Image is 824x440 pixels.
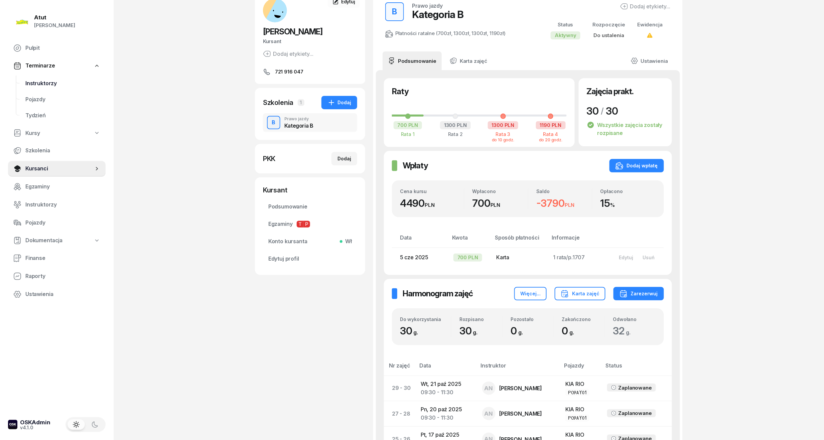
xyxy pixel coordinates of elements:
a: Tydzień [20,108,106,124]
div: Edytuj [619,255,634,260]
span: Tydzień [25,111,100,120]
div: Płatności ratalne (700zł, 1300zł, 1300zł, 1190zł) [385,29,506,38]
div: Do wykorzystania [400,316,451,322]
span: AN [485,386,493,391]
div: Prawo jazdy [412,3,443,8]
span: Kursanci [25,164,94,173]
h2: Wpłaty [403,160,428,171]
div: OSKAdmin [20,420,50,425]
button: Dodaj etykiety... [620,2,671,10]
span: Finanse [25,254,100,263]
div: do 20 godz. [535,137,567,142]
div: Kursant [263,185,357,195]
span: 5 cze 2025 [400,254,428,261]
small: % [610,202,615,208]
div: Odwołano [613,316,656,322]
div: 09:30 - 11:30 [421,388,471,397]
div: Dodaj [327,99,351,107]
div: Wszystkie zajęcia zostały rozpisane [587,117,664,137]
div: 1300 PLN [440,121,471,129]
a: Finanse [8,250,106,266]
div: 700 [472,197,528,209]
span: Egzaminy [268,220,352,229]
div: 09:30 - 11:30 [421,414,471,422]
span: Raporty [25,272,100,281]
a: Konto kursantaWł [263,234,357,250]
span: Instruktorzy [25,200,100,209]
button: Usuń [638,252,660,263]
h2: Harmonogram zajęć [403,288,473,299]
div: PKK [263,154,276,163]
span: Pulpit [25,44,100,52]
div: Kursant [263,37,357,46]
a: Instruktorzy [8,197,106,213]
span: Konto kursanta [268,237,352,246]
span: AN [485,411,493,417]
div: Rata 1 [392,131,424,137]
div: KIA RIO [565,405,596,414]
div: Aktywny [551,31,580,39]
div: Dodaj [337,155,351,163]
div: Zakończono [562,316,605,322]
a: Pojazdy [20,92,106,108]
div: B [390,5,400,18]
span: Ustawienia [25,290,100,299]
th: Informacje [548,233,609,248]
div: 4490 [400,197,464,209]
div: Zaplanowane [619,409,652,418]
small: PLN [425,202,435,208]
span: 30 [606,105,618,117]
div: Zarezerwuj [620,290,658,298]
div: Status [551,20,580,29]
div: 1300 PLN [488,121,519,129]
div: [PERSON_NAME] [34,21,75,30]
div: Opłacono [600,188,656,194]
button: Dodaj [321,96,357,109]
a: Edytuj profil [263,251,357,267]
div: Atut [34,15,75,20]
a: Kursanci [8,161,106,177]
div: KIA RIO [565,380,596,389]
span: 721 916 047 [275,68,303,76]
div: Cena kursu [400,188,464,194]
div: PO9AY01 [568,415,587,421]
span: 30 [587,105,599,117]
button: Dodaj wpłatę [609,159,664,172]
th: Status [602,361,672,376]
a: Egzaminy [8,179,106,195]
div: do 10 godz. [487,137,519,142]
td: 29 - 30 [384,376,415,401]
a: Instruktorzy [20,76,106,92]
a: Podsumowanie [383,51,442,70]
span: Terminarze [25,61,55,70]
a: Kursy [8,126,106,141]
div: v4.1.0 [20,425,50,430]
div: Karta [496,253,542,262]
th: Pojazdy [560,361,602,376]
span: [PERSON_NAME] [263,27,322,36]
a: Karta zajęć [444,51,493,70]
span: Wł [342,237,352,246]
span: Edytuj profil [268,255,352,263]
small: g. [473,329,478,336]
button: Edytuj [614,252,638,263]
a: Ustawienia [626,51,673,70]
span: Instruktorzy [25,79,100,88]
button: B [267,116,280,129]
span: T [297,221,303,228]
div: [PERSON_NAME] [500,411,542,416]
div: 700 PLN [394,121,422,129]
a: EgzaminyTP [263,216,357,232]
button: B [385,2,404,21]
div: B [269,117,278,128]
span: Kursy [25,129,40,138]
small: g. [569,329,574,336]
span: 1 rata/p.1707 [553,254,585,261]
div: Kategoria B [412,8,463,20]
span: 0 [562,325,578,337]
button: BPrawo jazdyKategoria B [263,113,357,132]
small: g. [626,329,631,336]
button: Dodaj [331,152,357,165]
span: Pojazdy [25,95,100,104]
button: Zarezerwuj [613,287,664,300]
